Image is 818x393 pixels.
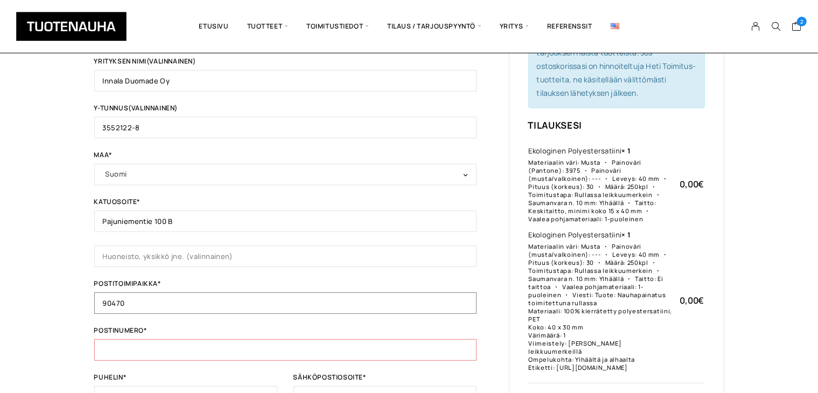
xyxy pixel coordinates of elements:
[581,242,600,250] p: Musta
[529,258,660,275] dt: Toimitustapa:
[639,174,660,183] p: 40 mm
[611,23,619,29] img: English
[529,266,664,283] dt: Saumanvara n. 10 mm:
[586,258,594,266] p: 30
[605,215,644,223] p: 1-puoleinen
[528,145,673,223] td: Ekologinen polyestersatiin­i
[745,22,766,31] a: My Account
[680,294,704,306] bdi: 0,00
[529,242,642,258] dt: Painoväri (musta/valkoinen):
[621,230,631,240] strong: × 1
[792,21,802,34] a: Cart
[529,183,660,199] dt: Toimitustapa:
[529,250,671,266] dt: Pituus (korkeus):
[621,146,631,156] strong: × 1
[603,250,637,258] dt: Leveys:
[529,275,664,291] p: Ei taittoa
[491,8,538,45] span: Yritys
[625,199,656,207] dt: Taitto:
[297,8,378,45] span: Toimitustiedot
[94,245,477,267] input: Huoneisto, yksikkö jne. (valinnainen)
[529,158,580,166] dt: Materiaalin väri:
[603,174,637,183] dt: Leveys:
[528,229,673,372] td: Ekologinen polyestersatiin­i
[94,280,477,292] label: Postitoimipaikka
[94,58,477,70] label: Yrityksen nimi
[146,57,196,66] span: (valinnainen)
[529,242,580,250] dt: Materiaalin väri:
[16,12,127,41] img: Tuotenauha Oy
[797,17,807,26] span: 2
[94,210,477,232] input: Kadunnimi ja talon numero
[529,207,654,223] dt: Vaalea pohjamateriaali:
[596,183,626,191] dt: Määrä:
[565,166,581,174] p: 3975
[529,174,671,191] dt: Pituus (korkeus):
[575,266,653,275] p: Rullassa leikkuumerkein
[766,22,786,31] button: Search
[94,105,477,117] label: Y-tunnus
[529,291,673,371] p: Tuote: Nauhapainatus toimitettuna rullassa Materiaali: 100% kierrätetty polyestersatiini, PET Kok...
[599,275,624,283] p: Ylhäällä
[537,7,696,98] span: Tuotteet, joiden hinta on 0,00€ ostoskorissasi, käsitellään tarjouspyyntönä. Ole hyvä ja lähetä t...
[94,199,477,210] label: Katuosoite
[627,258,648,266] p: 250kpl
[106,166,465,181] span: Suomi
[94,327,477,339] label: Postinumero
[586,183,594,191] p: 30
[553,283,637,291] dt: Vaalea pohjamateriaali:
[293,374,477,386] label: Sähköpostiosoite
[680,178,704,190] bdi: 0,00
[698,178,704,190] span: €
[575,191,653,199] p: Rullassa leikkuumerkein
[563,291,593,299] dt: Viesti:
[538,8,602,45] a: Referenssit
[378,8,491,45] span: Tilaus / Tarjouspyyntö
[592,174,602,183] p: ---
[128,103,178,113] span: (valinnainen)
[627,183,648,191] p: 250kpl
[592,250,602,258] p: ---
[529,158,642,174] dt: Painoväri (Pantone):
[698,294,704,306] span: €
[529,166,621,183] dt: Painoväri (musta/valkoinen):
[94,164,477,185] span: Maa
[529,207,642,215] p: Keskitaitto, minimi koko 15 x 40 mm
[596,258,626,266] dt: Määrä:
[581,158,600,166] p: Musta
[625,275,656,283] dt: Taitto:
[639,250,660,258] p: 40 mm
[529,191,664,207] dt: Saumanvara n. 10 mm:
[190,8,237,45] a: Etusivu
[238,8,297,45] span: Tuotteet
[94,374,277,386] label: Puhelin
[528,119,705,131] div: Tilauksesi
[529,283,644,299] p: 1-puoleinen
[599,199,624,207] p: Ylhäällä
[94,152,477,164] label: Maa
